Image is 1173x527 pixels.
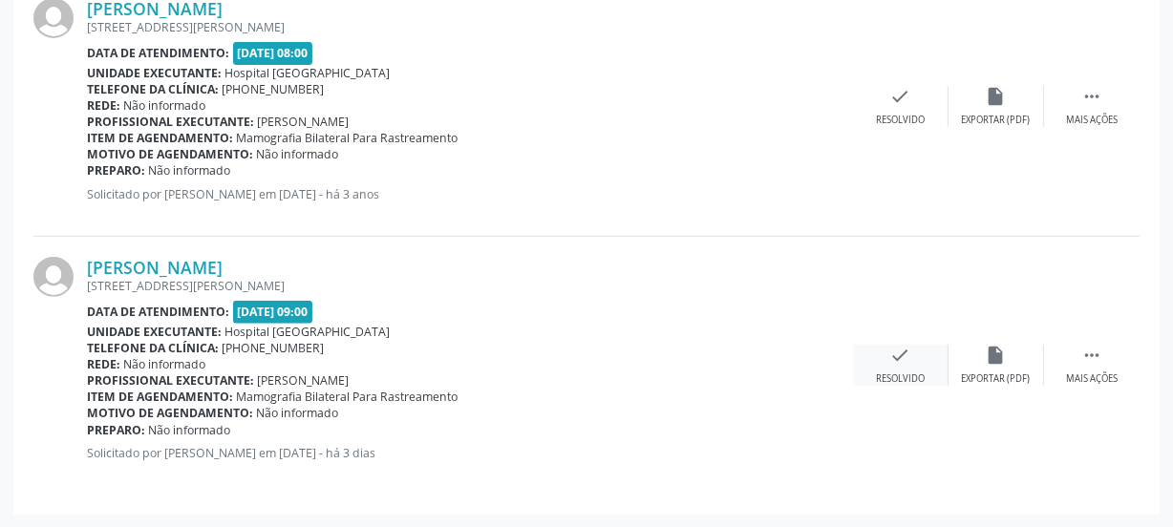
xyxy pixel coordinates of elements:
[87,389,233,405] b: Item de agendamento:
[149,162,231,179] span: Não informado
[87,19,853,35] div: [STREET_ADDRESS][PERSON_NAME]
[124,97,206,114] span: Não informado
[258,372,350,389] span: [PERSON_NAME]
[890,86,911,107] i: check
[87,372,254,389] b: Profissional executante:
[986,345,1007,366] i: insert_drive_file
[87,65,222,81] b: Unidade executante:
[233,42,313,64] span: [DATE] 08:00
[87,422,145,438] b: Preparo:
[87,81,219,97] b: Telefone da clínica:
[237,130,459,146] span: Mamografia Bilateral Para Rastreamento
[33,257,74,297] img: img
[87,186,853,202] p: Solicitado por [PERSON_NAME] em [DATE] - há 3 anos
[87,257,223,278] a: [PERSON_NAME]
[87,356,120,372] b: Rede:
[87,340,219,356] b: Telefone da clínica:
[233,301,313,323] span: [DATE] 09:00
[876,372,925,386] div: Resolvido
[962,372,1031,386] div: Exportar (PDF)
[87,97,120,114] b: Rede:
[223,81,325,97] span: [PHONE_NUMBER]
[87,445,853,461] p: Solicitado por [PERSON_NAME] em [DATE] - há 3 dias
[1081,86,1102,107] i: 
[962,114,1031,127] div: Exportar (PDF)
[258,114,350,130] span: [PERSON_NAME]
[87,45,229,61] b: Data de atendimento:
[149,422,231,438] span: Não informado
[223,340,325,356] span: [PHONE_NUMBER]
[87,146,253,162] b: Motivo de agendamento:
[986,86,1007,107] i: insert_drive_file
[225,65,391,81] span: Hospital [GEOGRAPHIC_DATA]
[87,162,145,179] b: Preparo:
[257,405,339,421] span: Não informado
[87,405,253,421] b: Motivo de agendamento:
[890,345,911,366] i: check
[87,324,222,340] b: Unidade executante:
[124,356,206,372] span: Não informado
[225,324,391,340] span: Hospital [GEOGRAPHIC_DATA]
[87,130,233,146] b: Item de agendamento:
[87,304,229,320] b: Data de atendimento:
[1066,372,1118,386] div: Mais ações
[1066,114,1118,127] div: Mais ações
[87,114,254,130] b: Profissional executante:
[257,146,339,162] span: Não informado
[1081,345,1102,366] i: 
[237,389,459,405] span: Mamografia Bilateral Para Rastreamento
[87,278,853,294] div: [STREET_ADDRESS][PERSON_NAME]
[876,114,925,127] div: Resolvido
